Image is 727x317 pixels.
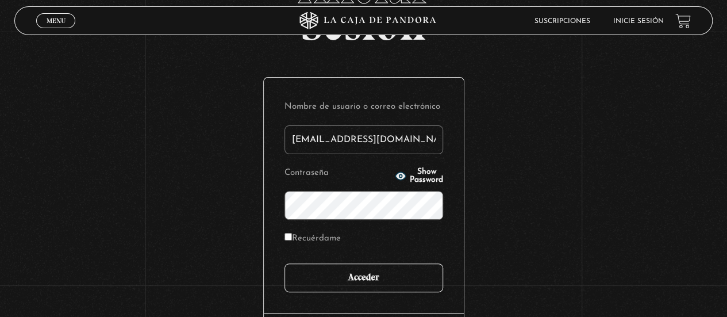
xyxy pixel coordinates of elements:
a: View your shopping cart [675,13,691,29]
a: Inicie sesión [613,18,664,25]
button: Show Password [395,168,443,184]
label: Contraseña [284,165,392,182]
input: Recuérdame [284,233,292,240]
span: Cerrar [43,27,70,35]
span: Show Password [410,168,443,184]
label: Recuérdame [284,230,341,248]
span: Menu [47,17,66,24]
label: Nombre de usuario o correo electrónico [284,98,443,116]
a: Suscripciones [534,18,590,25]
input: Acceder [284,263,443,292]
